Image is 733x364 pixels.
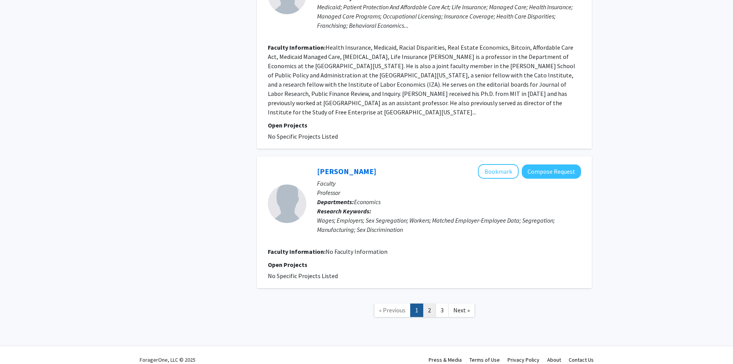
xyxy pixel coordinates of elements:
p: Open Projects [268,260,581,269]
a: Contact Us [569,356,594,363]
p: Open Projects [268,121,581,130]
b: Research Keywords: [317,207,371,215]
a: Next [448,304,475,317]
p: Faculty [317,179,581,188]
span: No Specific Projects Listed [268,133,338,140]
button: Compose Request to Kenneth Troske [522,164,581,179]
span: « Previous [379,306,406,314]
a: 3 [436,304,449,317]
p: Professor [317,188,581,197]
a: Previous Page [374,304,411,317]
fg-read-more: Health Insurance, Medicaid, Racial Disparities, Real Estate Economics, Bitcoin, Affordable Care A... [268,44,575,116]
a: Privacy Policy [508,356,539,363]
a: 1 [410,304,423,317]
a: 2 [423,304,436,317]
a: Press & Media [429,356,462,363]
b: Faculty Information: [268,44,326,51]
b: Departments: [317,198,354,206]
span: No Specific Projects Listed [268,272,338,280]
a: Terms of Use [469,356,500,363]
iframe: Chat [6,329,33,358]
span: No Faculty Information [326,248,387,255]
div: Medicaid; Patient Protection And Affordable Care Act; Life Insurance; Managed Care; Health Insura... [317,2,581,30]
span: Economics [354,198,381,206]
b: Faculty Information: [268,248,326,255]
nav: Page navigation [257,296,592,327]
button: Add Kenneth Troske to Bookmarks [478,164,519,179]
a: About [547,356,561,363]
div: Wages; Employers; Sex Segregation; Workers; Matched Employer-Employee Data; Segregation; Manufact... [317,216,581,234]
a: [PERSON_NAME] [317,166,376,176]
span: Next » [453,306,470,314]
